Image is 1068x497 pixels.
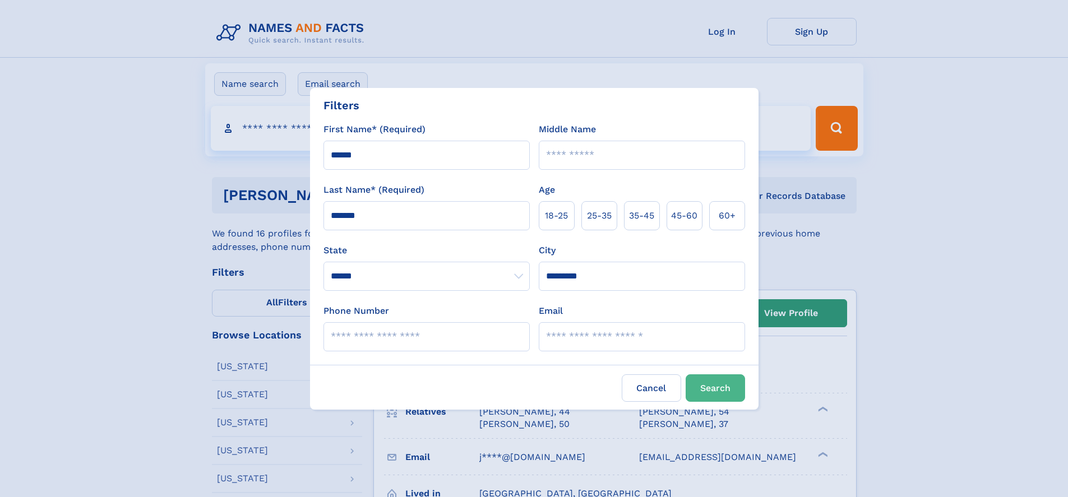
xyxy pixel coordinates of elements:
[323,123,426,136] label: First Name* (Required)
[323,97,359,114] div: Filters
[622,374,681,402] label: Cancel
[719,209,736,222] span: 60+
[545,209,568,222] span: 18‑25
[539,244,556,257] label: City
[539,123,596,136] label: Middle Name
[539,183,555,197] label: Age
[686,374,745,402] button: Search
[671,209,697,222] span: 45‑60
[323,304,389,318] label: Phone Number
[629,209,654,222] span: 35‑45
[323,244,530,257] label: State
[323,183,424,197] label: Last Name* (Required)
[539,304,563,318] label: Email
[587,209,612,222] span: 25‑35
